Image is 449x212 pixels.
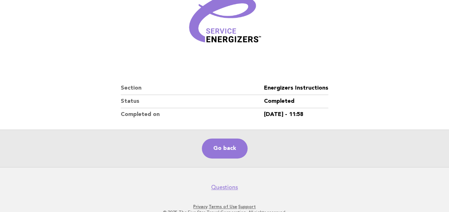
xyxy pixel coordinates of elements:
a: Questions [211,184,238,191]
dt: Status [121,95,264,108]
p: · · [10,204,439,210]
dt: Completed on [121,108,264,121]
a: Terms of Use [209,204,237,209]
a: Privacy [193,204,208,209]
a: Go back [202,138,248,158]
a: Support [238,204,256,209]
dd: [DATE] - 11:58 [264,108,328,121]
dd: Energizers Instructions [264,82,328,95]
dt: Section [121,82,264,95]
dd: Completed [264,95,328,108]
